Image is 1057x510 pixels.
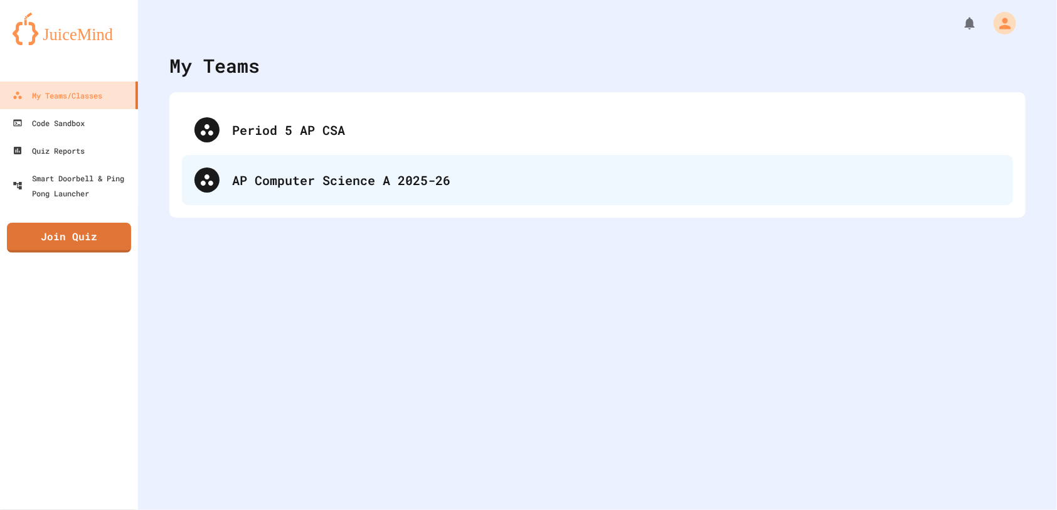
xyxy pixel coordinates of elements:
[13,143,85,158] div: Quiz Reports
[232,171,1001,189] div: AP Computer Science A 2025-26
[13,115,85,130] div: Code Sandbox
[980,9,1019,38] div: My Account
[169,51,260,80] div: My Teams
[182,105,1013,155] div: Period 5 AP CSA
[7,223,131,253] a: Join Quiz
[182,155,1013,205] div: AP Computer Science A 2025-26
[939,13,980,34] div: My Notifications
[13,171,133,201] div: Smart Doorbell & Ping Pong Launcher
[13,88,102,103] div: My Teams/Classes
[232,120,1001,139] div: Period 5 AP CSA
[13,13,125,45] img: logo-orange.svg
